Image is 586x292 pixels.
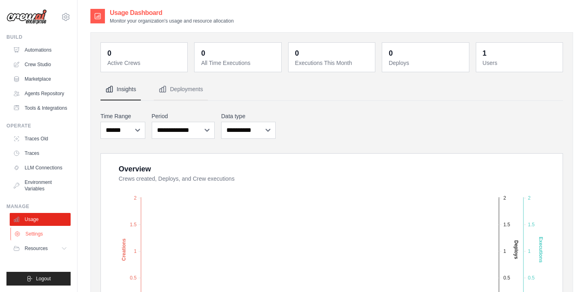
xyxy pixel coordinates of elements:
text: Deploys [513,240,519,259]
div: 0 [295,48,299,59]
label: Time Range [100,112,145,120]
button: Deployments [154,79,208,100]
dt: All Time Executions [201,59,276,67]
button: Insights [100,79,141,100]
div: 0 [201,48,205,59]
a: Crew Studio [10,58,71,71]
a: Agents Repository [10,87,71,100]
text: Executions [538,237,544,263]
tspan: 0.5 [528,275,535,281]
div: Manage [6,203,71,210]
a: Environment Variables [10,176,71,195]
a: LLM Connections [10,161,71,174]
tspan: 2 [503,195,506,201]
label: Period [152,112,215,120]
tspan: 1.5 [130,222,137,227]
tspan: 1.5 [528,222,535,227]
button: Logout [6,272,71,286]
tspan: 1 [528,248,531,254]
h2: Usage Dashboard [110,8,234,18]
a: Automations [10,44,71,56]
dt: Deploys [389,59,464,67]
dt: Users [483,59,558,67]
span: Logout [36,275,51,282]
div: 1 [483,48,487,59]
div: Operate [6,123,71,129]
tspan: 2 [134,195,137,201]
label: Data type [221,112,276,120]
nav: Tabs [100,79,563,100]
div: 0 [389,48,393,59]
tspan: 0.5 [130,275,137,281]
a: Tools & Integrations [10,102,71,115]
img: Logo [6,9,47,25]
text: Creations [121,238,127,261]
a: Marketplace [10,73,71,86]
dt: Executions This Month [295,59,370,67]
button: Resources [10,242,71,255]
div: Overview [119,163,151,175]
div: 0 [107,48,111,59]
a: Usage [10,213,71,226]
a: Traces [10,147,71,160]
dt: Crews created, Deploys, and Crew executions [119,175,553,183]
a: Settings [10,227,71,240]
p: Monitor your organization's usage and resource allocation [110,18,234,24]
dt: Active Crews [107,59,182,67]
div: Build [6,34,71,40]
span: Resources [25,245,48,252]
tspan: 1 [134,248,137,254]
tspan: 2 [528,195,531,201]
tspan: 1.5 [503,222,510,227]
tspan: 0.5 [503,275,510,281]
tspan: 1 [503,248,506,254]
a: Traces Old [10,132,71,145]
